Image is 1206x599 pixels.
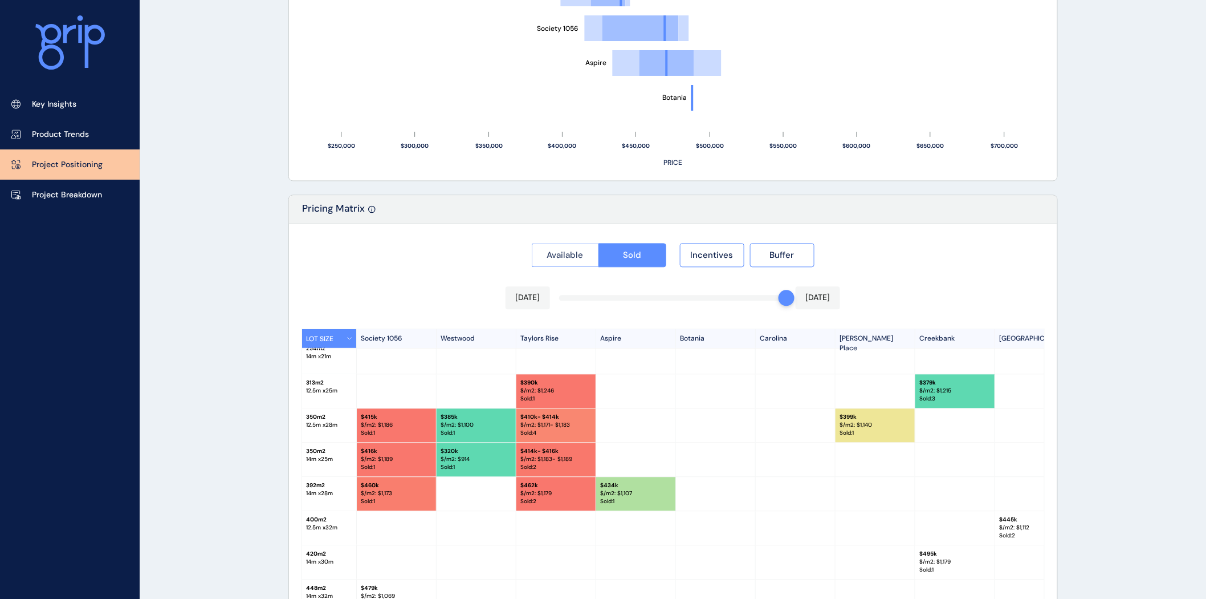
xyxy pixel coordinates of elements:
[750,244,814,268] button: Buffer
[521,482,591,490] p: $ 462k
[915,330,995,349] p: Creekbank
[1000,516,1070,524] p: $ 445k
[521,456,591,464] p: $/m2: $ 1,183 - $1,189
[548,143,577,150] text: $400,000
[680,244,744,268] button: Incentives
[361,482,431,490] p: $ 460k
[361,585,431,593] p: $ 479k
[361,456,431,464] p: $/m2: $ 1,189
[32,189,102,201] p: Project Breakdown
[303,203,365,224] p: Pricing Matrix
[920,387,990,395] p: $/m2: $ 1,215
[521,490,591,498] p: $/m2: $ 1,179
[1000,524,1070,532] p: $/m2: $ 1,112
[361,430,431,438] p: Sold : 1
[401,143,429,150] text: $300,000
[601,490,671,498] p: $/m2: $ 1,107
[515,293,540,304] p: [DATE]
[328,143,355,150] text: $250,000
[361,422,431,430] p: $/m2: $ 1,186
[357,330,437,349] p: Society 1056
[991,143,1018,150] text: $700,000
[307,482,352,490] p: 392 m2
[601,498,671,506] p: Sold : 1
[441,414,511,422] p: $ 385k
[840,422,910,430] p: $/m2: $ 1,140
[521,379,591,387] p: $ 390k
[920,558,990,566] p: $/m2: $ 1,179
[361,498,431,506] p: Sold : 1
[441,456,511,464] p: $/m2: $ 914
[770,250,795,261] span: Buffer
[307,414,352,422] p: 350 m2
[770,143,797,150] text: $550,000
[521,387,591,395] p: $/m2: $ 1,246
[756,330,836,349] p: Carolina
[32,159,103,171] p: Project Positioning
[840,414,910,422] p: $ 399k
[441,422,511,430] p: $/m2: $ 1,100
[521,430,591,438] p: Sold : 4
[32,129,89,140] p: Product Trends
[917,143,944,150] text: $650,000
[663,159,682,168] text: PRICE
[307,524,352,532] p: 12.5 m x 32 m
[307,422,352,430] p: 12.5 m x 28 m
[806,293,830,304] p: [DATE]
[307,456,352,464] p: 14 m x 25 m
[521,464,591,472] p: Sold : 2
[596,330,676,349] p: Aspire
[441,448,511,456] p: $ 320k
[361,490,431,498] p: $/m2: $ 1,173
[307,379,352,387] p: 313 m2
[307,353,352,361] p: 14 m x 21 m
[475,143,503,150] text: $350,000
[601,482,671,490] p: $ 434k
[532,244,599,268] button: Available
[995,330,1075,349] p: [GEOGRAPHIC_DATA]
[516,330,596,349] p: Taylors Rise
[521,395,591,403] p: Sold : 1
[547,250,584,261] span: Available
[521,422,591,430] p: $/m2: $ 1,171 - $1,183
[307,387,352,395] p: 12.5 m x 25 m
[307,345,352,353] p: 294 m2
[521,414,591,422] p: $ 410k - $414k
[537,25,578,34] text: Society 1056
[307,490,352,498] p: 14 m x 28 m
[521,448,591,456] p: $ 414k - $416k
[920,379,990,387] p: $ 379k
[598,244,666,268] button: Sold
[361,448,431,456] p: $ 416k
[691,250,734,261] span: Incentives
[843,143,871,150] text: $600,000
[1000,532,1070,540] p: Sold : 2
[521,498,591,506] p: Sold : 2
[307,551,352,558] p: 420 m2
[302,330,357,349] button: LOT SIZE
[920,566,990,574] p: Sold : 1
[307,516,352,524] p: 400 m2
[840,430,910,438] p: Sold : 1
[836,330,915,349] p: [PERSON_NAME] Place
[676,330,756,349] p: Botania
[622,143,650,150] text: $450,000
[585,59,606,68] text: Aspire
[696,143,724,150] text: $500,000
[361,414,431,422] p: $ 415k
[307,585,352,593] p: 448 m2
[307,558,352,566] p: 14 m x 30 m
[32,99,76,110] p: Key Insights
[920,551,990,558] p: $ 495k
[441,464,511,472] p: Sold : 1
[623,250,641,261] span: Sold
[441,430,511,438] p: Sold : 1
[920,395,990,403] p: Sold : 3
[437,330,516,349] p: Westwood
[307,448,352,456] p: 350 m2
[662,94,687,103] text: Botania
[361,464,431,472] p: Sold : 1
